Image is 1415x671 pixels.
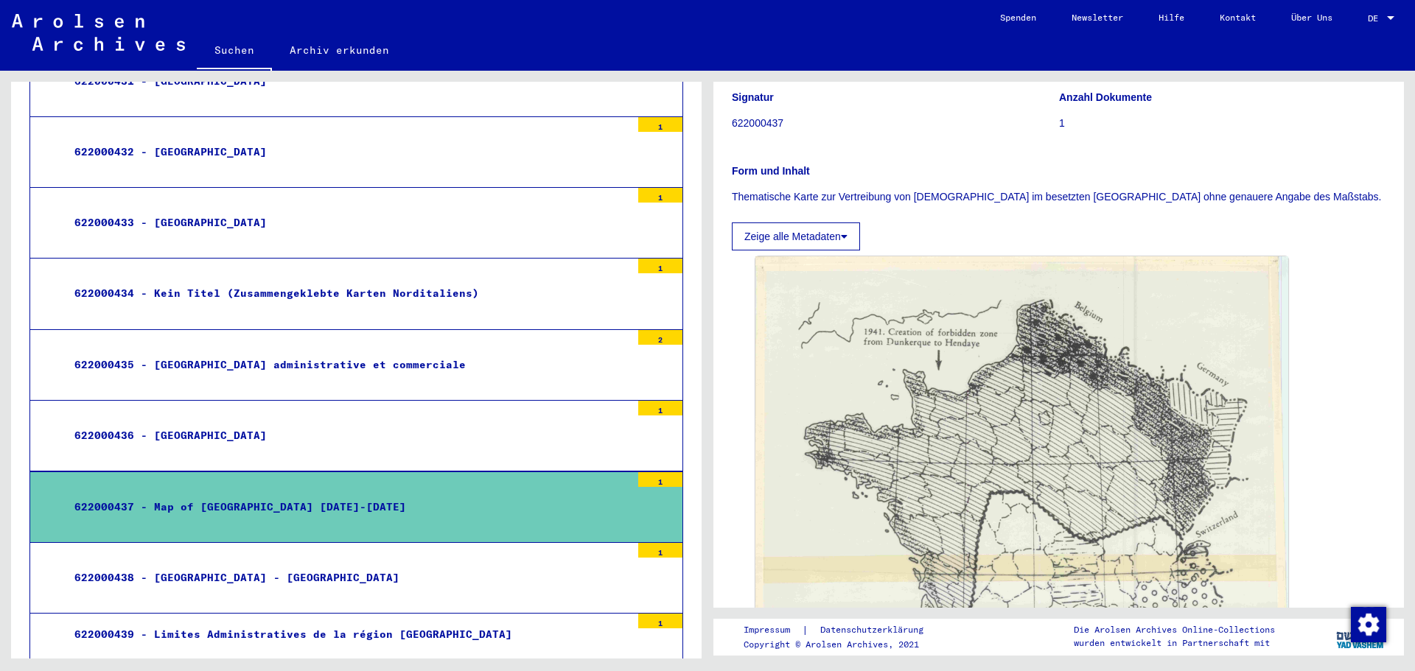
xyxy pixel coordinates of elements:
button: Zeige alle Metadaten [732,222,860,250]
p: Thematische Karte zur Vertreibung von [DEMOGRAPHIC_DATA] im besetzten [GEOGRAPHIC_DATA] ohne gena... [732,189,1386,205]
p: wurden entwickelt in Partnerschaft mit [1074,636,1275,650]
div: 622000434 - Kein Titel (Zusammengeklebte Karten Norditaliens) [63,279,631,308]
a: Impressum [744,622,802,638]
div: 2 [638,330,682,345]
div: 622000438 - [GEOGRAPHIC_DATA] - [GEOGRAPHIC_DATA] [63,563,631,592]
img: Zustimmung ändern [1351,607,1386,642]
div: 1 [638,472,682,487]
div: 1 [638,614,682,628]
div: 622000437 - Map of [GEOGRAPHIC_DATA] [DATE]-[DATE] [63,493,631,521]
div: 1 [638,543,682,558]
img: yv_logo.png [1333,618,1388,655]
span: DE [1368,13,1384,24]
b: Anzahl Dokumente [1059,91,1152,103]
div: 1 [638,117,682,132]
p: Copyright © Arolsen Archives, 2021 [744,638,941,651]
a: Datenschutzerklärung [808,622,941,638]
img: Arolsen_neg.svg [12,14,185,51]
div: 1 [638,188,682,203]
b: Signatur [732,91,774,103]
div: 1 [638,401,682,415]
div: 622000432 - [GEOGRAPHIC_DATA] [63,138,631,166]
p: 1 [1059,116,1386,131]
b: Form und Inhalt [732,165,810,177]
p: Die Arolsen Archives Online-Collections [1074,623,1275,636]
div: 622000436 - [GEOGRAPHIC_DATA] [63,421,631,450]
div: 622000431 - [GEOGRAPHIC_DATA] [63,67,631,96]
div: 622000435 - [GEOGRAPHIC_DATA] administrative et commerciale [63,351,631,379]
a: Archiv erkunden [272,32,407,68]
div: 1 [638,259,682,273]
p: 622000437 [732,116,1058,131]
div: 622000433 - [GEOGRAPHIC_DATA] [63,208,631,237]
a: Suchen [197,32,272,71]
div: | [744,622,941,638]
